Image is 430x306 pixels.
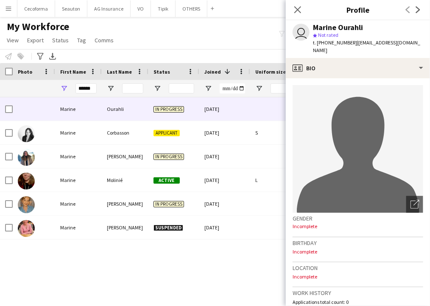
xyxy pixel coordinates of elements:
[47,51,58,61] app-action-btn: Export XLSX
[18,125,35,142] img: Marine Corbasson
[17,0,55,17] button: Cecoforma
[131,0,151,17] button: VO
[199,192,250,215] div: [DATE]
[55,216,102,239] div: Marine
[55,145,102,168] div: Marine
[107,85,114,92] button: Open Filter Menu
[151,0,176,17] button: Tipik
[176,0,207,17] button: OTHERS
[55,97,102,121] div: Marine
[91,35,117,46] a: Comms
[24,35,47,46] a: Export
[286,4,430,15] h3: Profile
[154,177,180,184] span: Active
[49,35,72,46] a: Status
[102,168,148,192] div: Molinié
[3,35,22,46] a: View
[255,177,258,183] span: L
[199,145,250,168] div: [DATE]
[55,121,102,144] div: Marine
[18,149,35,166] img: Marine Gillon
[204,85,212,92] button: Open Filter Menu
[102,145,148,168] div: [PERSON_NAME]
[255,130,258,136] span: S
[18,69,32,75] span: Photo
[169,83,194,94] input: Status Filter Input
[77,36,86,44] span: Tag
[293,248,423,255] p: Incomplete
[293,239,423,247] h3: Birthday
[199,97,250,121] div: [DATE]
[255,85,263,92] button: Open Filter Menu
[154,130,180,136] span: Applicant
[122,83,143,94] input: Last Name Filter Input
[313,24,363,31] div: Marine Ourahli
[293,223,317,229] span: Incomplete
[7,36,19,44] span: View
[75,83,97,94] input: First Name Filter Input
[293,273,423,280] p: Incomplete
[35,51,45,61] app-action-btn: Advanced filters
[255,69,286,75] span: Uniform size
[55,192,102,215] div: Marine
[7,20,69,33] span: My Workforce
[293,289,423,297] h3: Work history
[313,39,357,46] span: t. [PHONE_NUMBER]
[406,196,423,213] div: Open photos pop-in
[18,196,35,213] img: Marine Menard
[55,168,102,192] div: Marine
[60,85,68,92] button: Open Filter Menu
[102,97,148,121] div: Ourahli
[95,36,114,44] span: Comms
[271,83,330,94] input: Uniform size Filter Input
[87,0,131,17] button: AG Insurance
[204,69,221,75] span: Joined
[60,69,86,75] span: First Name
[27,36,44,44] span: Export
[74,35,89,46] a: Tag
[154,225,183,231] span: Suspended
[199,168,250,192] div: [DATE]
[154,85,161,92] button: Open Filter Menu
[293,215,423,222] h3: Gender
[18,220,35,237] img: Marine Menard
[293,299,423,305] p: Applications total count: 0
[52,36,69,44] span: Status
[318,32,338,38] span: Not rated
[18,173,35,190] img: Marine Molinié
[102,192,148,215] div: [PERSON_NAME]
[154,106,184,113] span: In progress
[199,216,250,239] div: [DATE]
[220,83,245,94] input: Joined Filter Input
[102,216,148,239] div: [PERSON_NAME]
[107,69,132,75] span: Last Name
[313,39,420,53] span: | [EMAIL_ADDRESS][DOMAIN_NAME]
[102,121,148,144] div: Corbasson
[55,0,87,17] button: Seauton
[154,201,184,207] span: In progress
[199,121,250,144] div: [DATE]
[286,58,430,78] div: Bio
[154,69,170,75] span: Status
[154,154,184,160] span: In progress
[293,264,423,272] h3: Location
